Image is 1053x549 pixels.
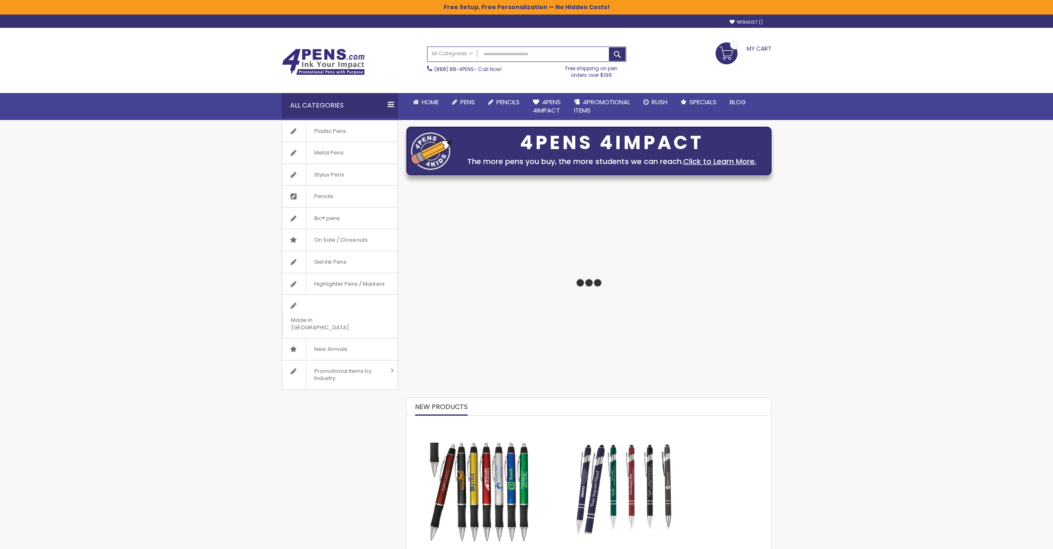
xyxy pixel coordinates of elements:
[406,93,445,111] a: Home
[526,93,567,120] a: 4Pens4impact
[422,98,439,106] span: Home
[282,120,398,142] a: Plastic Pens
[730,19,763,25] a: Wishlist
[481,93,526,111] a: Pencils
[432,50,473,57] span: All Categories
[282,142,398,164] a: Metal Pens
[428,47,477,61] a: All Categories
[282,295,398,338] a: Made in [GEOGRAPHIC_DATA]
[574,434,674,534] img: Custom Soft Touch Metal Pen - Stylus Top
[683,156,756,167] a: Click to Learn More.
[282,49,365,75] img: 4Pens Custom Pens and Promotional Products
[674,93,723,111] a: Specials
[652,98,667,106] span: Rush
[689,98,716,106] span: Specials
[282,251,398,273] a: Gel Ink Pens
[496,98,520,106] span: Pencils
[560,419,689,426] a: Custom Soft Touch Metal Pen - Stylus Top
[434,66,474,73] a: (888) 88-4PENS
[305,208,348,229] span: Bic® pens
[430,443,529,542] img: The Barton Custom Pens Special Offer
[282,208,398,229] a: Bic® pens
[730,98,746,106] span: Blog
[457,134,767,152] div: 4PENS 4IMPACT
[282,273,398,295] a: Highlighter Pens / Markers
[434,66,502,73] span: - Call Now!
[282,360,398,389] a: Promotional Items by Industry
[567,93,637,120] a: 4PROMOTIONALITEMS
[305,229,376,251] span: On Sale / Closeouts
[415,402,468,412] span: New Products
[305,251,355,273] span: Gel Ink Pens
[637,93,674,111] a: Rush
[305,338,356,360] span: New Arrivals
[305,273,393,295] span: Highlighter Pens / Markers
[282,338,398,360] a: New Arrivals
[305,164,352,186] span: Stylus Pens
[305,360,388,389] span: Promotional Items by Industry
[533,98,561,115] span: 4Pens 4impact
[723,93,752,111] a: Blog
[407,419,552,426] a: The Barton Custom Pens Special Offer
[282,164,398,186] a: Stylus Pens
[574,98,630,115] span: 4PROMOTIONAL ITEMS
[282,186,398,207] a: Pencils
[282,229,398,251] a: On Sale / Closeouts
[305,142,352,164] span: Metal Pens
[411,132,452,170] img: four_pen_logo.png
[282,309,377,338] span: Made in [GEOGRAPHIC_DATA]
[282,93,398,118] div: All Categories
[305,120,354,142] span: Plastic Pens
[305,186,342,207] span: Pencils
[557,62,626,78] div: Free shipping on pen orders over $199
[460,98,475,106] span: Pens
[457,156,767,167] div: The more pens you buy, the more students we can reach.
[445,93,481,111] a: Pens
